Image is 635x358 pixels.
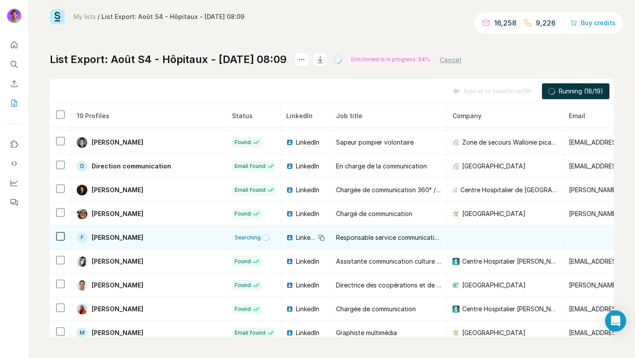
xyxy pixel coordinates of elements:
[50,9,65,24] img: Surfe Logo
[286,186,293,194] img: LinkedIn logo
[286,329,293,336] img: LinkedIn logo
[92,328,143,337] span: [PERSON_NAME]
[336,138,414,146] span: Sapeur pompier volontaire
[605,310,626,332] div: Open Intercom Messenger
[462,281,526,290] span: [GEOGRAPHIC_DATA]
[286,139,293,146] img: LinkedIn logo
[462,328,526,337] span: [GEOGRAPHIC_DATA]
[452,112,482,119] span: Company
[295,52,309,67] button: actions
[452,282,459,289] img: company-logo
[462,209,526,218] span: [GEOGRAPHIC_DATA]
[235,210,251,218] span: Found
[7,37,21,53] button: Quick start
[286,282,293,289] img: LinkedIn logo
[77,304,87,314] img: Avatar
[235,186,265,194] span: Email found
[296,209,319,218] span: LinkedIn
[77,256,87,267] img: Avatar
[462,138,558,147] span: Zone de secours Wallonie picarde
[7,156,21,172] button: Use Surfe API
[92,281,143,290] span: [PERSON_NAME]
[286,112,313,119] span: LinkedIn
[235,257,251,265] span: Found
[296,305,319,313] span: LinkedIn
[462,257,558,266] span: Centre Hospitalier [PERSON_NAME]
[50,52,287,67] h1: List Export: Août S4 - Hôpitaux - [DATE] 08:09
[235,329,265,337] span: Email found
[452,306,459,313] img: company-logo
[296,162,319,171] span: LinkedIn
[286,210,293,217] img: LinkedIn logo
[97,12,100,21] li: /
[77,112,109,119] span: 19 Profiles
[348,54,433,65] div: Enrichment is in progress: 94%
[77,137,87,148] img: Avatar
[452,329,459,336] img: company-logo
[336,281,487,289] span: Directrice des coopérations et de la communication
[462,162,526,171] span: [GEOGRAPHIC_DATA]
[92,162,171,171] span: Direction communication
[7,136,21,152] button: Use Surfe on LinkedIn
[7,95,21,111] button: My lists
[296,328,319,337] span: LinkedIn
[336,329,397,336] span: Graphiste multimédia
[92,233,143,242] span: [PERSON_NAME]
[7,175,21,191] button: Dashboard
[235,234,261,242] span: Searching
[92,305,143,313] span: [PERSON_NAME]
[286,306,293,313] img: LinkedIn logo
[286,234,293,241] img: LinkedIn logo
[336,234,442,241] span: Responsable service communication
[77,328,87,338] div: M
[296,281,319,290] span: LinkedIn
[7,9,21,23] img: Avatar
[460,186,558,194] span: Centre Hospitalier de [GEOGRAPHIC_DATA]
[296,257,319,266] span: LinkedIn
[440,56,461,64] button: Cancel
[336,162,427,170] span: En charge de la communication
[74,13,96,20] a: My lists
[286,258,293,265] img: LinkedIn logo
[101,12,244,21] div: List Export: Août S4 - Hôpitaux - [DATE] 08:09
[462,305,558,313] span: Centre Hospitalier [PERSON_NAME]
[7,76,21,92] button: Enrich CSV
[235,305,251,313] span: Found
[296,186,319,194] span: LinkedIn
[336,112,362,119] span: Job title
[570,17,616,29] button: Buy credits
[77,185,87,195] img: Avatar
[296,233,315,242] span: LinkedIn
[336,305,416,313] span: Chargée de communication
[569,112,585,119] span: Email
[336,257,635,265] span: Assistante communication culture mécénat et Assistante direction Communication/ Affaires médicales
[92,138,143,147] span: [PERSON_NAME]
[92,209,143,218] span: [PERSON_NAME]
[559,87,603,96] span: Running (18/19)
[77,209,87,219] img: Avatar
[92,186,143,194] span: [PERSON_NAME]
[232,112,253,119] span: Status
[336,210,412,217] span: Chargé de communication
[235,281,251,289] span: Found
[7,56,21,72] button: Search
[77,161,87,172] div: D
[77,280,87,291] img: Avatar
[536,18,556,28] p: 9,226
[235,138,251,146] span: Found
[235,162,265,170] span: Email found
[286,163,293,170] img: LinkedIn logo
[494,18,516,28] p: 16,258
[452,210,459,217] img: company-logo
[296,138,319,147] span: LinkedIn
[92,257,143,266] span: [PERSON_NAME]
[77,232,87,243] div: F
[452,258,459,265] img: company-logo
[336,186,465,194] span: Chargée de communication 360° / graphiste
[7,194,21,210] button: Feedback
